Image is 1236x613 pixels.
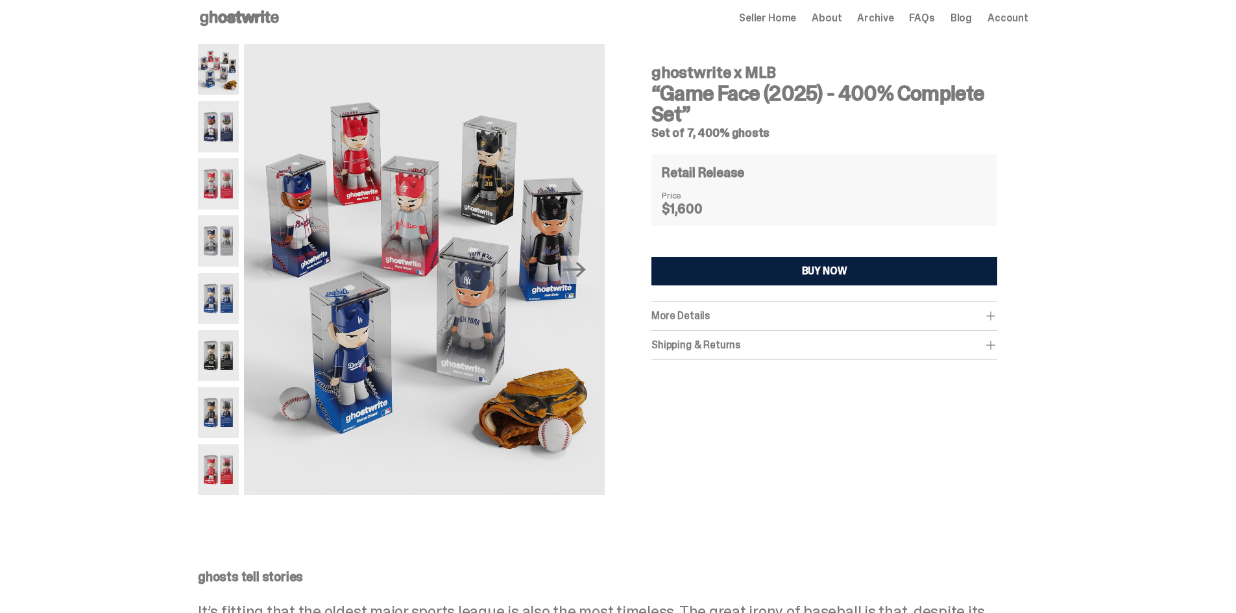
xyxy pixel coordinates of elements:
span: More Details [651,309,710,322]
a: FAQs [909,13,934,23]
a: Blog [951,13,972,23]
img: 08-ghostwrite-mlb-game-face-complete-set-mike-trout.png [198,444,239,495]
a: Archive [857,13,893,23]
h4: ghostwrite x MLB [651,65,997,80]
img: 06-ghostwrite-mlb-game-face-complete-set-paul-skenes.png [198,330,239,381]
h4: Retail Release [662,166,744,179]
img: 04-ghostwrite-mlb-game-face-complete-set-aaron-judge.png [198,215,239,266]
a: Seller Home [739,13,796,23]
h5: Set of 7, 400% ghosts [651,127,997,139]
a: About [812,13,842,23]
img: 02-ghostwrite-mlb-game-face-complete-set-ronald-acuna-jr.png [198,101,239,152]
button: BUY NOW [651,257,997,285]
img: 01-ghostwrite-mlb-game-face-complete-set.png [198,44,239,95]
a: Account [988,13,1028,23]
img: 05-ghostwrite-mlb-game-face-complete-set-shohei-ohtani.png [198,273,239,324]
button: Next [561,256,589,284]
div: BUY NOW [802,266,847,276]
dd: $1,600 [662,202,727,215]
img: 01-ghostwrite-mlb-game-face-complete-set.png [244,44,605,495]
dt: Price [662,191,727,200]
div: Shipping & Returns [651,339,997,352]
img: 07-ghostwrite-mlb-game-face-complete-set-juan-soto.png [198,387,239,438]
img: 03-ghostwrite-mlb-game-face-complete-set-bryce-harper.png [198,158,239,209]
h3: “Game Face (2025) - 400% Complete Set” [651,83,997,125]
p: ghosts tell stories [198,570,1028,583]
